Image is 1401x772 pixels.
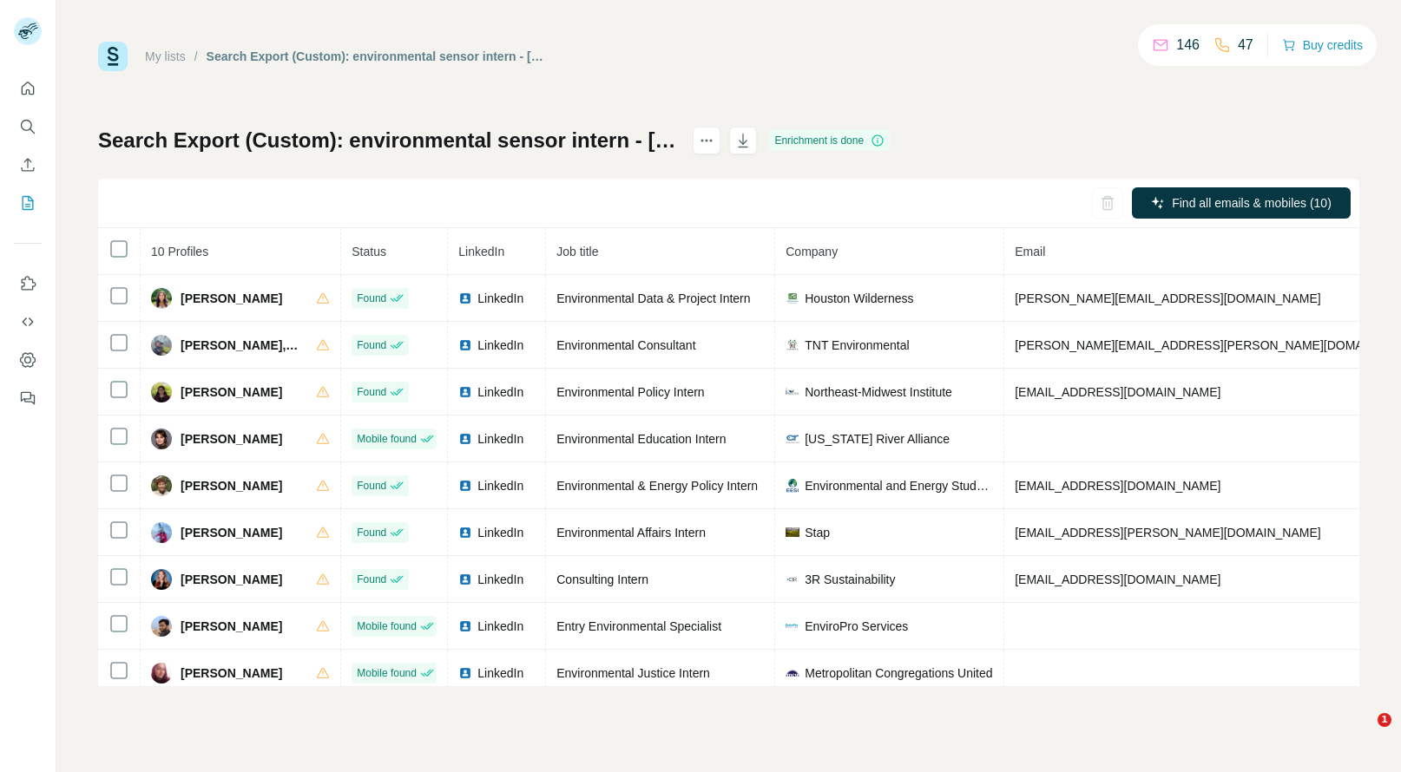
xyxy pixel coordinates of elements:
span: [EMAIL_ADDRESS][DOMAIN_NAME] [1015,572,1220,586]
img: Avatar [151,616,172,637]
span: [PERSON_NAME] [181,290,282,307]
span: Job title [556,245,598,258]
span: Company [786,245,838,258]
li: / [194,48,198,65]
span: Found [357,337,386,353]
img: Avatar [151,288,172,309]
img: LinkedIn logo [458,572,472,586]
span: Found [357,291,386,306]
span: Entry Environmental Specialist [556,619,721,633]
span: TNT Environmental [805,337,909,354]
img: company-logo [786,619,799,633]
img: company-logo [786,385,799,399]
img: Avatar [151,522,172,543]
span: Metropolitan Congregations United [805,664,992,682]
span: [PERSON_NAME] [181,571,282,588]
img: company-logo [786,338,799,352]
iframe: Intercom live chat [1342,713,1384,755]
span: [PERSON_NAME] [181,383,282,401]
span: 10 Profiles [151,245,208,258]
span: [PERSON_NAME] [181,524,282,541]
button: Quick start [14,73,42,104]
span: Mobile found [357,431,417,447]
span: Environmental and Energy Study Institute EESI [805,477,993,494]
span: LinkedIn [477,290,523,307]
span: EnviroPro Services [805,618,908,635]
span: Status [352,245,386,258]
button: My lists [14,187,42,219]
span: LinkedIn [477,618,523,635]
p: 47 [1238,35,1253,56]
span: Mobile found [357,618,417,634]
img: LinkedIn logo [458,526,472,540]
span: Environmental & Energy Policy Intern [556,479,758,493]
img: LinkedIn logo [458,338,472,352]
button: Buy credits [1282,33,1363,57]
span: Email [1015,245,1045,258]
span: [PERSON_NAME] [181,664,282,682]
div: Enrichment is done [769,130,890,151]
span: Find all emails & mobiles (10) [1172,194,1332,212]
span: Northeast-Midwest Institute [805,383,952,401]
button: Use Surfe API [14,306,42,337]
span: LinkedIn [458,245,504,258]
img: company-logo [786,479,799,493]
span: Environmental Policy Intern [556,385,704,399]
span: 1 [1378,713,1391,727]
span: LinkedIn [477,571,523,588]
span: [EMAIL_ADDRESS][PERSON_NAME][DOMAIN_NAME] [1015,526,1320,540]
span: Consulting Intern [556,572,648,586]
img: Avatar [151,475,172,496]
span: LinkedIn [477,337,523,354]
span: Environmental Consultant [556,338,695,352]
p: 146 [1176,35,1200,56]
span: Environmental Education Intern [556,432,726,446]
img: Avatar [151,382,172,402]
button: Enrich CSV [14,149,42,180]
span: 3R Sustainability [805,571,895,588]
span: Environmental Affairs Intern [556,526,706,540]
img: LinkedIn logo [458,619,472,633]
span: LinkedIn [477,664,523,682]
span: [EMAIL_ADDRESS][DOMAIN_NAME] [1015,385,1220,399]
img: LinkedIn logo [458,479,472,493]
span: LinkedIn [477,383,523,401]
img: company-logo [786,572,799,586]
span: [PERSON_NAME] [181,477,282,494]
img: Avatar [151,663,172,684]
span: [PERSON_NAME][EMAIL_ADDRESS][DOMAIN_NAME] [1015,291,1320,305]
span: [PERSON_NAME], WPIT [181,337,299,354]
span: Stap [805,524,830,541]
button: Find all emails & mobiles (10) [1132,187,1351,219]
span: LinkedIn [477,524,523,541]
span: Houston Wilderness [805,290,913,307]
a: My lists [145,49,186,63]
div: Search Export (Custom): environmental sensor intern - [DATE] 10:43 [207,48,551,65]
span: Environmental Data & Project Intern [556,291,750,305]
span: LinkedIn [477,477,523,494]
img: Avatar [151,335,172,356]
span: Found [357,572,386,587]
span: Found [357,478,386,494]
button: Search [14,111,42,142]
span: Found [357,525,386,540]
span: Environmental Justice Intern [556,666,710,680]
img: LinkedIn logo [458,291,472,305]
img: LinkedIn logo [458,666,472,680]
button: actions [693,127,720,154]
span: [PERSON_NAME] [181,430,282,448]
img: LinkedIn logo [458,385,472,399]
img: Surfe Logo [98,42,128,71]
img: LinkedIn logo [458,432,472,446]
button: Use Surfe on LinkedIn [14,268,42,299]
img: company-logo [786,432,799,446]
img: Avatar [151,569,172,590]
button: Feedback [14,383,42,414]
img: company-logo [786,666,799,680]
span: Found [357,384,386,400]
img: company-logo [786,527,799,537]
span: [PERSON_NAME] [181,618,282,635]
span: [EMAIL_ADDRESS][DOMAIN_NAME] [1015,479,1220,493]
button: Dashboard [14,344,42,376]
h1: Search Export (Custom): environmental sensor intern - [DATE] 10:43 [98,127,677,154]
